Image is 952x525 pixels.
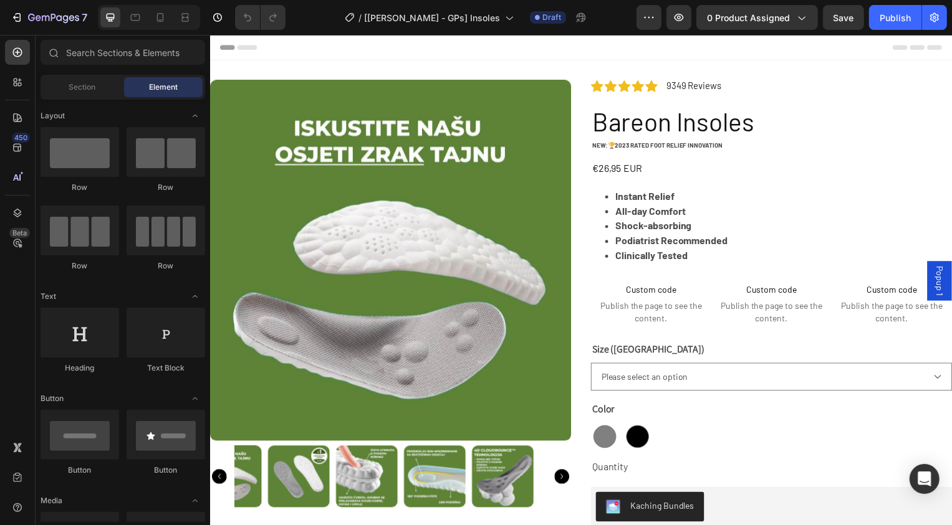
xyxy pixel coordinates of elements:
[384,308,500,326] legend: Size ([GEOGRAPHIC_DATA])
[880,11,911,24] div: Publish
[384,250,506,265] span: Custom code
[424,468,488,481] div: Kaching Bundles
[409,155,748,170] li: Instant Relief
[41,182,119,193] div: Row
[823,5,864,30] button: Save
[127,362,205,374] div: Text Block
[41,291,56,302] span: Text
[149,82,178,93] span: Element
[41,362,119,374] div: Heading
[185,389,205,409] span: Toggle open
[389,461,498,491] button: Kaching Bundles
[127,182,205,193] div: Row
[384,69,748,105] h2: Bareon Insoles
[506,267,627,292] span: Publish the page to see the content.
[409,215,748,230] li: Clinically Tested
[384,125,416,145] div: €26,95
[41,495,62,506] span: Media
[401,108,408,115] a: 🏆
[2,438,17,453] button: Carousel Back Arrow
[460,45,516,57] p: 9349 Reviews
[384,267,506,292] span: Publish the page to see the content.
[41,260,119,272] div: Row
[834,12,854,23] span: Save
[41,110,65,121] span: Layout
[384,425,748,446] div: Quantity
[41,393,64,404] span: Button
[69,82,96,93] span: Section
[409,200,748,215] li: Podiatrist Recommended
[5,5,93,30] button: 7
[385,106,747,117] p: New: 2023 rated foot relief innovation
[127,260,205,272] div: Row
[409,185,748,200] li: Shock-absorbing
[384,369,409,386] legend: Color
[82,10,87,25] p: 7
[185,286,205,306] span: Toggle open
[542,12,561,23] span: Draft
[127,465,205,476] div: Button
[41,40,205,65] input: Search Sections & Elements
[910,464,940,494] div: Open Intercom Messenger
[347,438,362,453] button: Carousel Next Arrow
[12,133,30,143] div: 450
[364,11,500,24] span: [[PERSON_NAME] - GPs] Insoles
[869,5,921,30] button: Publish
[707,11,790,24] span: 0 product assigned
[399,468,414,483] img: KachingBundles.png
[9,228,30,238] div: Beta
[185,106,205,126] span: Toggle open
[506,250,627,265] span: Custom code
[696,5,818,30] button: 0 product assigned
[417,126,436,144] p: eur
[185,491,205,511] span: Toggle open
[358,11,362,24] span: /
[627,250,748,265] span: Custom code
[627,267,748,292] span: Publish the page to see the content.
[409,170,748,185] li: All-day Comfort
[235,5,286,30] div: Undo/Redo
[729,233,742,263] span: Popup 1
[41,465,119,476] div: Button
